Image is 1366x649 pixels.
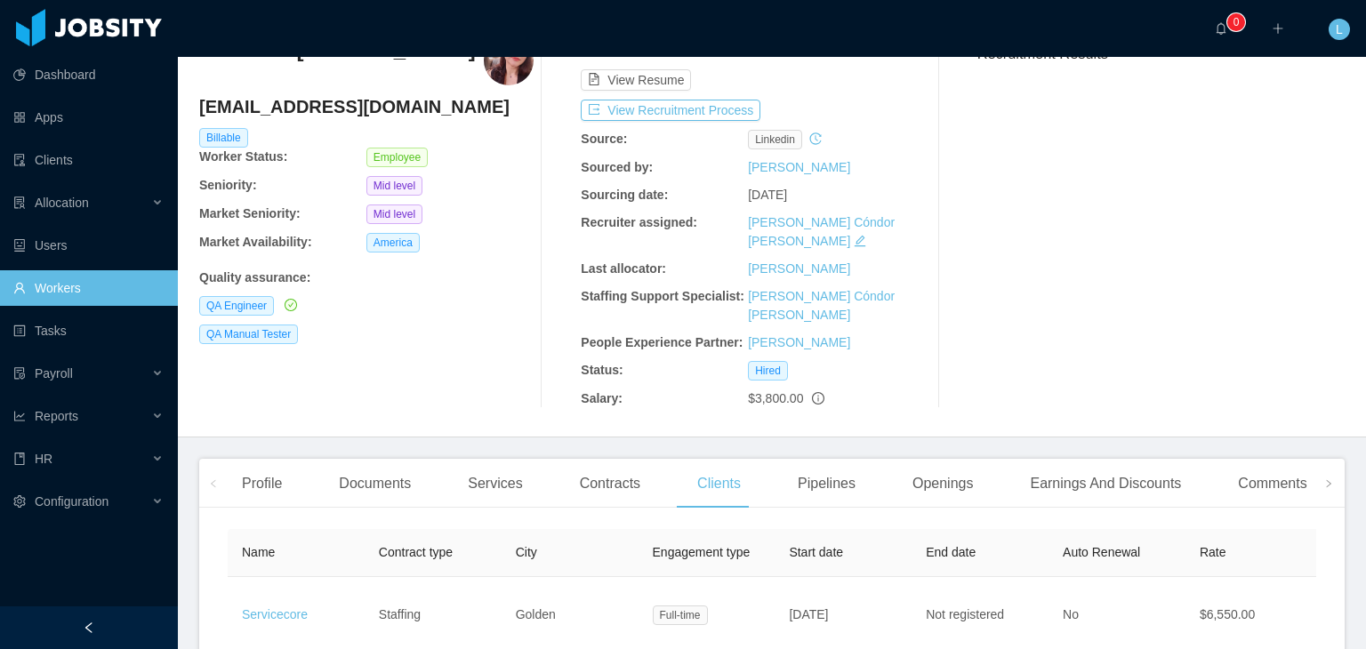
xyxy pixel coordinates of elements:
[199,270,310,284] b: Quality assurance :
[199,296,274,316] span: QA Engineer
[35,366,73,381] span: Payroll
[281,298,297,312] a: icon: check-circle
[209,479,218,488] i: icon: left
[13,57,164,92] a: icon: pie-chartDashboard
[199,128,248,148] span: Billable
[13,410,26,422] i: icon: line-chart
[748,188,787,202] span: [DATE]
[379,545,453,559] span: Contract type
[35,494,108,509] span: Configuration
[1336,19,1343,40] span: L
[854,235,866,247] i: icon: edit
[1215,22,1227,35] i: icon: bell
[35,409,78,423] span: Reports
[199,206,301,220] b: Market Seniority:
[325,459,425,509] div: Documents
[199,149,287,164] b: Worker Status:
[35,452,52,466] span: HR
[566,459,655,509] div: Contracts
[242,607,308,621] a: Servicecore
[1063,545,1140,559] span: Auto Renewal
[1227,13,1245,31] sup: 0
[748,160,850,174] a: [PERSON_NAME]
[199,178,257,192] b: Seniority:
[13,495,26,508] i: icon: setting
[783,459,870,509] div: Pipelines
[581,100,760,121] button: icon: exportView Recruitment Process
[748,361,788,381] span: Hired
[748,261,850,276] a: [PERSON_NAME]
[926,607,1004,621] span: Not registered
[1324,479,1333,488] i: icon: right
[13,367,26,380] i: icon: file-protect
[1224,459,1321,509] div: Comments
[1200,545,1226,559] span: Rate
[748,215,895,248] a: [PERSON_NAME] Cóndor [PERSON_NAME]
[199,235,312,249] b: Market Availability:
[366,176,422,196] span: Mid level
[653,545,751,559] span: Engagement type
[581,188,668,202] b: Sourcing date:
[13,142,164,178] a: icon: auditClients
[581,289,744,303] b: Staffing Support Specialist:
[13,100,164,135] a: icon: appstoreApps
[379,607,421,621] span: Staffing
[13,196,26,209] i: icon: solution
[35,196,89,210] span: Allocation
[366,233,420,252] span: America
[13,270,164,306] a: icon: userWorkers
[516,545,537,559] span: City
[898,459,988,509] div: Openings
[581,363,623,377] b: Status:
[581,335,743,349] b: People Experience Partner:
[581,73,691,87] a: icon: file-textView Resume
[13,228,164,263] a: icon: robotUsers
[809,132,822,145] i: icon: history
[13,453,26,465] i: icon: book
[1272,22,1284,35] i: icon: plus
[1016,459,1195,509] div: Earnings And Discounts
[748,335,850,349] a: [PERSON_NAME]
[683,459,755,509] div: Clients
[199,324,298,344] span: QA Manual Tester
[285,299,297,311] i: icon: check-circle
[926,545,976,559] span: End date
[13,313,164,349] a: icon: profileTasks
[366,148,428,167] span: Employee
[228,459,296,509] div: Profile
[653,605,708,625] span: Full-time
[812,392,824,405] span: info-circle
[581,132,627,146] b: Source:
[789,545,843,559] span: Start date
[789,607,828,621] span: [DATE]
[748,289,895,322] a: [PERSON_NAME] Cóndor [PERSON_NAME]
[748,391,803,405] span: $3,800.00
[581,391,623,405] b: Salary:
[748,130,802,149] span: linkedin
[484,36,534,85] img: acc486a8-1327-4638-90be-e74a9fb77624_6843597a0a393-400w.png
[581,69,691,91] button: icon: file-textView Resume
[454,459,536,509] div: Services
[581,215,697,229] b: Recruiter assigned:
[366,204,422,224] span: Mid level
[581,160,653,174] b: Sourced by:
[199,94,534,119] h4: [EMAIL_ADDRESS][DOMAIN_NAME]
[581,103,760,117] a: icon: exportView Recruitment Process
[581,261,666,276] b: Last allocator:
[242,545,275,559] span: Name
